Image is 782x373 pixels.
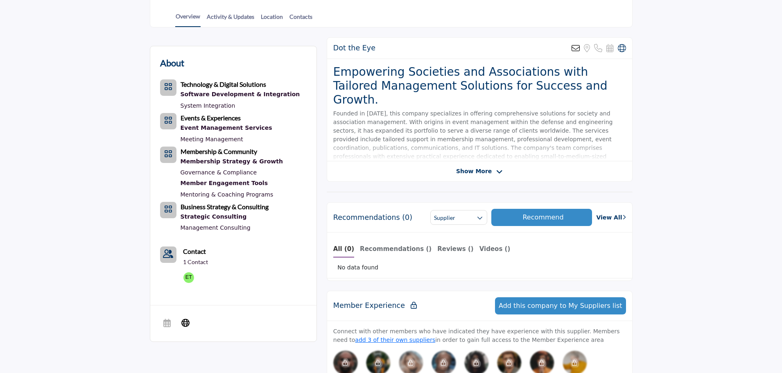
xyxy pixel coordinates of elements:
a: Strategic Consulting [181,212,269,222]
div: Technology and platforms to connect members. [181,178,283,189]
a: Governance & Compliance [181,169,257,176]
img: Emma T. [181,270,196,285]
a: add 3 of their own suppliers [355,337,435,343]
h2: Member Experience [333,301,417,310]
span: Show More [456,167,492,176]
a: Meeting Management [181,136,243,142]
b: Events & Experiences [181,114,241,122]
div: Custom software builds and system integrations. [181,89,300,100]
h2: Empowering Societies and Associations with Tailored Management Solutions for Success and Growth. [333,65,626,106]
b: Membership & Community [181,147,257,155]
a: Events & Experiences [181,115,241,122]
a: Membership Strategy & Growth [181,156,283,167]
a: Activity & Updates [206,12,255,27]
a: 1 Contact [183,258,208,266]
a: Event Management Services [181,123,272,133]
b: Videos () [479,245,511,253]
b: Recommendations () [360,245,432,253]
a: Business Strategy & Consulting [181,204,269,210]
b: Contact [183,247,206,255]
a: Membership & Community [181,149,257,155]
a: View All [596,213,626,222]
div: Management, operational, and governance consulting. [181,212,269,222]
div: Planning, logistics, and event registration. [181,123,272,133]
button: Category Icon [160,79,176,96]
a: Contact [183,246,206,256]
h2: About [160,56,184,70]
button: Category Icon [160,202,176,218]
a: System Integration [181,102,235,109]
div: Consulting, recruitment, and non-dues revenue. [181,156,283,167]
span: Add this company to My Suppliers list [499,302,622,310]
a: Location [260,12,283,27]
a: Software Development & Integration [181,89,300,100]
b: All (0) [333,245,354,253]
button: Recommend [491,209,592,226]
a: Overview [175,12,201,27]
p: Founded in [DATE], this company specializes in offering comprehensive solutions for society and a... [333,109,626,170]
a: Technology & Digital Solutions [181,81,266,88]
a: Management Consulting [181,224,251,231]
a: Contacts [289,12,313,27]
a: Mentoring & Coaching Programs [181,191,273,198]
button: Supplier [430,210,487,225]
button: Contact-Employee Icon [160,246,176,263]
a: Member Engagement Tools [181,178,283,189]
b: Business Strategy & Consulting [181,203,269,210]
a: Link of redirect to contact page [160,246,176,263]
h2: Recommendations (0) [333,213,412,222]
h2: Dot the Eye [333,44,375,52]
p: Connect with other members who have indicated they have experience with this supplier. Members ne... [333,327,626,344]
b: Technology & Digital Solutions [181,80,266,88]
h2: Supplier [434,214,455,222]
button: Category Icon [160,113,176,129]
span: Recommend [522,213,563,221]
button: Category Icon [160,147,176,163]
button: Add this company to My Suppliers list [495,297,626,314]
span: No data found [337,263,378,272]
b: Reviews () [437,245,474,253]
